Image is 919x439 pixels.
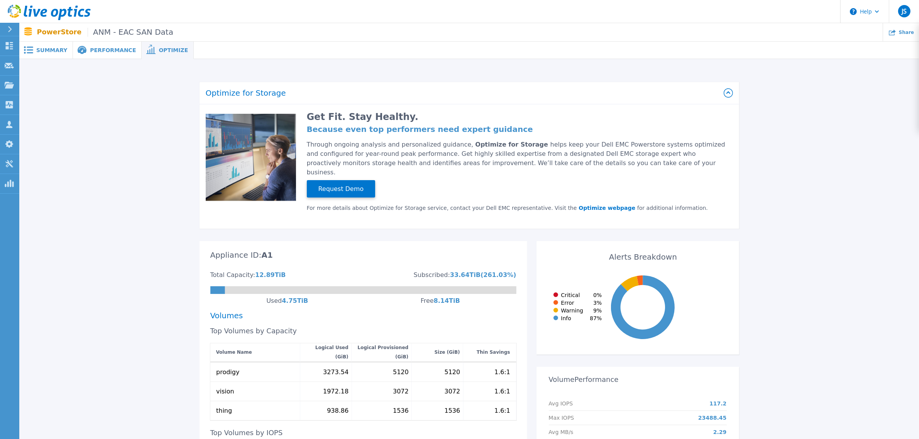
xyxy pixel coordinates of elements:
div: Logical Provisioned (GiB) [355,343,409,361]
span: Share [899,30,914,35]
div: Error [550,300,574,306]
div: 5120 [444,369,460,375]
a: Optimize webpage [577,205,638,211]
h2: Get Fit. Stay Healthy. [307,114,728,120]
span: ANM - EAC SAN Data [88,28,173,37]
div: 12.89 TiB [255,272,286,278]
div: 1.6:1 [494,369,510,375]
div: Info [550,315,572,321]
span: Optimize [159,47,188,53]
span: Performance [90,47,136,53]
span: JS [902,8,907,14]
div: Top Volumes by Capacity [210,328,516,334]
div: 1536 [444,407,460,414]
div: Top Volumes by IOPS [210,430,516,436]
div: Volumes [210,312,516,319]
div: Warning [550,307,584,314]
div: A1 [261,252,272,272]
p: 23488.45 [698,415,727,421]
div: Through ongoing analysis and personalized guidance, helps keep your Dell EMC Powerstore systems o... [307,140,728,177]
div: ( 261.03 %) [481,272,516,278]
span: 9 % [593,307,602,314]
button: Request Demo [307,180,376,198]
div: 3072 [393,388,409,394]
div: prodigy [216,369,239,375]
p: PowerStore [37,28,173,37]
p: Avg MB/s [549,429,574,435]
span: 87 % [590,315,602,321]
div: vision [216,388,234,394]
p: Avg IOPS [549,400,573,407]
h3: Volume Performance [549,372,727,387]
div: Thin Savings [477,348,510,357]
div: Alerts Breakdown [547,246,739,266]
div: 1536 [393,407,409,414]
div: Subscribed: [414,272,450,278]
div: 938.86 [327,407,349,414]
div: Size (GiB) [435,348,460,357]
div: For more details about Optimize for Storage service, contact your Dell EMC representative. Visit ... [307,205,728,211]
div: Logical Used (GiB) [303,343,348,361]
div: 8.14 TiB [434,298,460,304]
span: Optimize for Storage [475,141,550,148]
h4: Because even top performers need expert guidance [307,126,728,132]
div: 33.64 TiB [450,272,481,278]
div: Volume Name [216,348,252,357]
span: 0 % [593,292,602,298]
p: 117.2 [709,400,726,407]
img: Optimize Promo [206,114,296,202]
span: 3 % [593,300,602,306]
div: Used [266,298,282,304]
div: 5120 [393,369,409,375]
div: 4.75 TiB [282,298,308,304]
div: 1.6:1 [494,407,510,414]
div: 3273.54 [323,369,348,375]
div: Appliance ID: [210,252,262,258]
p: 2.29 [713,429,727,435]
span: Summary [36,47,67,53]
p: Max IOPS [549,415,574,421]
div: 3072 [444,388,460,394]
div: 1972.18 [323,388,348,394]
div: Free [421,298,434,304]
h2: Optimize for Storage [206,89,724,97]
span: Request Demo [315,184,367,194]
div: Total Capacity: [210,272,256,278]
div: 1.6:1 [494,388,510,394]
div: Critical [550,292,580,298]
div: thing [216,407,232,414]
